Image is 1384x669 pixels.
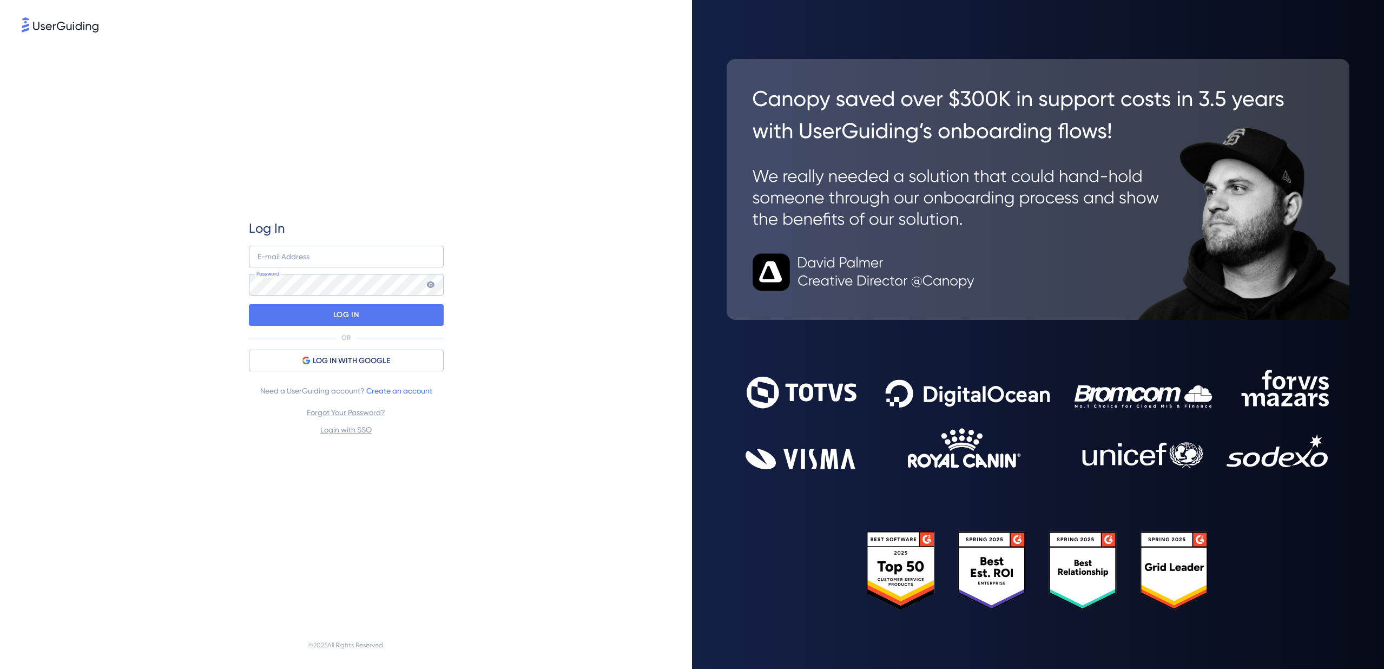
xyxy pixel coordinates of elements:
[249,246,444,267] input: example@company.com
[867,532,1209,610] img: 25303e33045975176eb484905ab012ff.svg
[249,220,285,237] span: Log In
[727,59,1349,319] img: 26c0aa7c25a843aed4baddd2b5e0fa68.svg
[308,639,385,652] span: © 2025 All Rights Reserved.
[333,306,359,324] p: LOG IN
[746,370,1331,469] img: 9302ce2ac39453076f5bc0f2f2ca889b.svg
[307,408,385,417] a: Forgot Your Password?
[320,425,372,434] a: Login with SSO
[366,386,432,395] a: Create an account
[313,355,390,368] span: LOG IN WITH GOOGLE
[341,333,351,342] p: OR
[22,17,98,32] img: 8faab4ba6bc7696a72372aa768b0286c.svg
[260,384,432,397] span: Need a UserGuiding account?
